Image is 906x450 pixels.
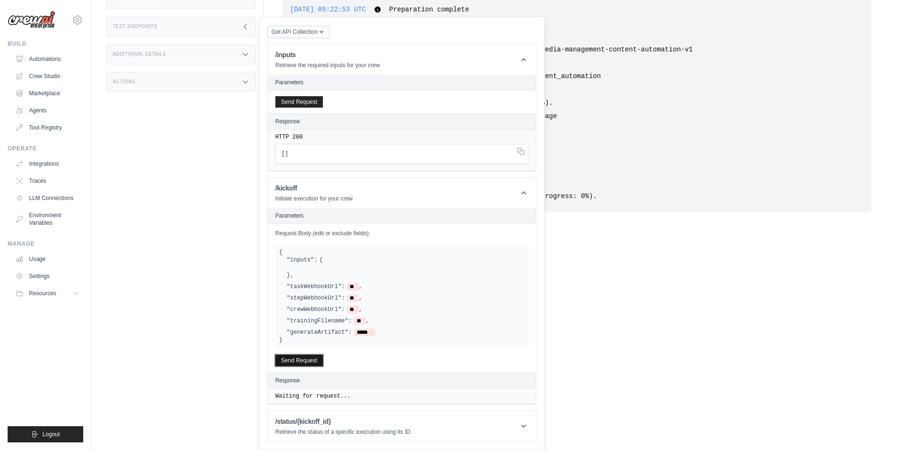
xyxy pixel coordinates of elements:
[11,156,83,171] a: Integrations
[11,251,83,267] a: Usage
[287,329,352,336] label: "generateArtifact":
[275,133,528,141] pre: HTTP 200
[282,150,285,157] span: [
[275,230,528,237] label: Request Body (edit or exclude fields):
[275,355,323,366] button: Send Request
[42,430,60,438] span: Logout
[359,306,362,313] span: ,
[11,208,83,230] a: Environment Variables
[366,317,369,325] span: ,
[275,392,528,400] pre: Waiting for request...
[275,195,353,202] p: Initiate execution for your crew
[275,377,300,384] h2: Response
[11,51,83,67] a: Automations
[290,6,366,13] span: [DATE] 09:22:53 UTC
[287,256,318,264] label: "inputs":
[287,271,290,279] span: }
[272,28,318,36] span: Get API Collection
[389,6,469,13] span: Preparation complete
[279,249,283,256] span: {
[275,96,323,108] button: Send Request
[11,286,83,301] button: Resources
[113,24,157,30] h3: Test Endpoints
[359,283,362,290] span: ,
[275,118,300,125] h2: Response
[275,417,410,426] h1: /status/{kickoff_id}
[285,150,288,157] span: ]
[275,428,410,436] p: Retrieve the status of a specific execution using its ID
[29,290,56,297] span: Resources
[287,294,345,302] label: "stepWebhookUrl":
[8,240,83,248] div: Manage
[11,120,83,135] a: Tool Registry
[8,40,83,48] div: Build
[8,11,55,29] img: Logo
[11,190,83,206] a: LLM Connections
[287,306,345,313] label: "crewWebhookUrl":
[320,256,323,264] span: {
[8,426,83,442] button: Logout
[275,50,380,60] h1: /inputs
[113,79,136,85] h3: Actions
[11,173,83,189] a: Traces
[275,79,528,86] h2: Parameters
[11,269,83,284] a: Settings
[287,317,352,325] label: "trainingFilename":
[11,103,83,118] a: Agents
[275,61,380,69] p: Retrieve the required inputs for your crew
[290,271,293,279] span: ,
[8,145,83,152] div: Operate
[11,69,83,84] a: Crew Studio
[279,337,283,343] span: }
[267,26,330,38] button: Get API Collection
[359,294,362,302] span: ,
[287,283,345,290] label: "taskWebhookUrl":
[275,212,528,220] h2: Parameters
[11,86,83,101] a: Marketplace
[275,183,353,193] h1: /kickoff
[113,51,166,57] h3: Additional Details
